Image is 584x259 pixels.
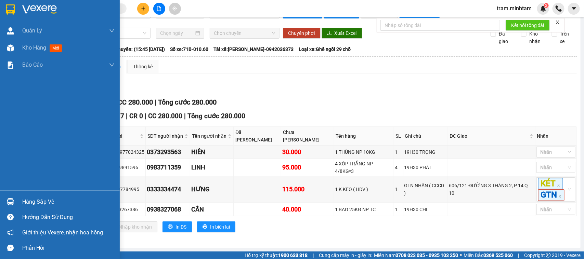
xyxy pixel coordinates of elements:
button: caret-down [568,3,580,15]
button: Chuyển phơi [283,28,321,39]
div: Hướng dẫn sử dụng [22,212,115,222]
input: Nhập số tổng đài [380,20,500,31]
span: Tài xế: [PERSON_NAME]-0942036373 [213,45,294,53]
span: SL 7 [111,112,124,120]
button: plus [137,3,149,15]
img: icon-new-feature [540,5,546,12]
div: 4 XỐP TRẮNG NP 4/8KG*3 [335,160,393,175]
div: NGA 0939891596 [100,164,144,171]
span: GTN [538,189,564,201]
span: Chuyến: (15:45 [DATE]) [115,45,165,53]
div: 19H30 PHÁT [404,164,447,171]
img: solution-icon [7,62,14,69]
div: 1 K KEO ( HDV ) [335,186,393,193]
div: 1 BAO 25KG NP TC [335,206,393,213]
span: 2 [545,3,547,8]
th: SL [394,127,403,146]
span: printer [168,224,173,230]
div: TÂM 0903267386 [100,206,144,213]
span: close [557,183,560,187]
span: Miền Bắc [464,251,513,259]
div: Nhãn [537,132,575,140]
span: Tổng cước 280.000 [158,98,217,106]
span: Quản Lý [22,26,42,35]
span: close [555,20,560,25]
input: Chọn ngày [160,29,194,37]
span: In DS [176,223,186,231]
span: ⚪️ [460,254,462,257]
span: down [109,28,115,33]
button: downloadNhập kho nhận [106,221,157,232]
div: 115.000 [282,185,333,194]
strong: 0708 023 035 - 0935 103 250 [395,253,458,258]
div: 0983711359 [147,163,189,172]
span: | [145,112,146,120]
button: Kết nối tổng đài [506,20,550,31]
button: downloadXuất Excel [322,28,362,39]
span: question-circle [7,214,14,220]
span: printer [203,224,207,230]
span: file-add [157,6,161,11]
span: Chọn chuyến [214,28,275,38]
button: printerIn biên lai [197,221,235,232]
td: 0373293563 [146,146,190,159]
span: | [313,251,314,259]
span: mới [50,44,62,52]
div: 40.000 [282,205,333,214]
span: download [327,31,332,36]
span: | [126,112,128,120]
img: warehouse-icon [7,44,14,52]
span: Xuất Excel [335,29,357,37]
div: Phản hồi [22,243,115,253]
span: down [109,62,115,68]
th: Đã [PERSON_NAME] [234,127,281,146]
div: 606/121 ĐƯỜNG 3 THÁNG 2, P 14 Q 10 [449,182,534,197]
span: ĐC Giao [450,132,528,140]
div: 1 THÙNG NP 10KG [335,148,393,156]
span: | [155,98,156,106]
td: LINH [190,159,234,176]
span: Giới thiệu Vexere, nhận hoa hồng [22,228,103,237]
div: HIỀN [191,147,232,157]
span: close [558,195,562,198]
div: 1 [395,148,402,156]
button: file-add [153,3,165,15]
div: 95.000 [282,163,333,172]
span: KÉT [538,178,563,189]
span: plus [141,6,146,11]
th: Ghi chú [403,127,448,146]
div: 0333334474 [147,185,189,194]
span: Kho hàng [22,44,46,51]
div: 1 [395,206,402,213]
span: Cung cấp máy in - giấy in: [319,251,372,259]
div: 0938327068 [147,205,189,214]
div: 0373293563 [147,147,189,157]
th: Chưa [PERSON_NAME] [281,127,334,146]
div: CẨN [191,205,232,214]
strong: 0369 525 060 [483,253,513,258]
div: LINH [191,163,232,172]
td: 0938327068 [146,203,190,216]
div: 19H30 CHI [404,206,447,213]
div: GTN NHÂN ( CCCD ) [404,182,447,197]
span: Kết nối tổng đài [511,22,544,29]
span: Số xe: 71B-010.60 [170,45,208,53]
div: 4 [395,164,402,171]
span: Loại xe: Ghế ngồi 29 chỗ [299,45,351,53]
td: HƯNG [190,176,234,203]
span: message [7,245,14,251]
span: Trên xe [557,30,577,45]
img: phone-icon [556,5,562,12]
div: Hàng sắp về [22,197,115,207]
div: 19H30 TRỌNG [404,148,447,156]
img: warehouse-icon [7,198,14,205]
strong: 1900 633 818 [278,253,308,258]
span: CC 280.000 [148,112,182,120]
button: aim [169,3,181,15]
span: Đã giao [496,30,516,45]
div: 1 [395,186,402,193]
span: Hỗ trợ kỹ thuật: [245,251,308,259]
span: notification [7,229,14,236]
td: HIỀN [190,146,234,159]
td: CẨN [190,203,234,216]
